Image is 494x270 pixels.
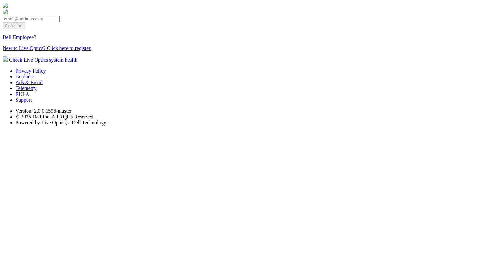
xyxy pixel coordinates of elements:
[16,85,37,91] a: Telemetry
[16,68,46,73] a: Privacy Policy
[16,97,32,103] a: Support
[16,108,491,114] li: Version: 2.0.0.1596-master
[3,34,36,40] a: Dell Employee?
[9,57,78,62] a: Check Live Optics system health
[3,3,8,8] img: liveoptics-logo.svg
[16,80,43,85] a: Ads & Email
[3,56,8,62] img: status-check-icon.svg
[16,74,32,79] a: Cookies
[16,91,29,97] a: EULA
[16,114,491,120] li: © 2025 Dell Inc. All Rights Reserved
[3,16,60,22] input: email@address.com
[3,9,8,14] img: liveoptics-word.svg
[16,120,491,126] li: Powered by Live Optics, a Dell Technology
[3,22,25,29] input: Continue
[3,45,91,51] a: New to Live Optics? Click here to register.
